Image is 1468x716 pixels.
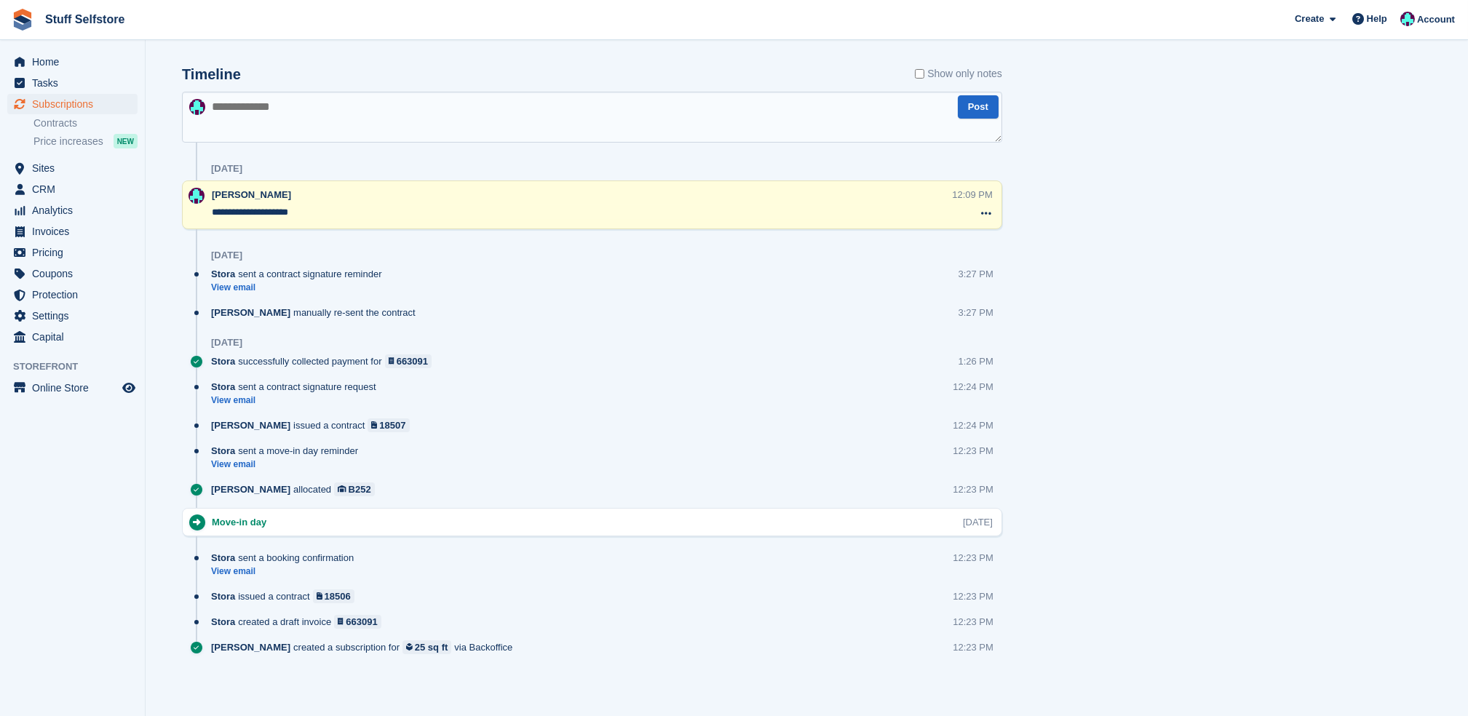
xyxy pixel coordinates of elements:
span: Stora [211,444,235,458]
span: Tasks [32,73,119,93]
a: menu [7,285,138,305]
span: Invoices [32,221,119,242]
label: Show only notes [915,66,1002,81]
a: menu [7,52,138,72]
a: 18507 [368,418,409,432]
a: View email [211,394,384,407]
div: 12:23 PM [953,444,993,458]
a: menu [7,242,138,263]
h2: Timeline [182,66,241,83]
a: 18506 [313,589,354,603]
a: menu [7,263,138,284]
div: 18507 [379,418,405,432]
div: 12:24 PM [953,418,993,432]
div: 1:26 PM [958,354,993,368]
div: NEW [114,134,138,148]
span: Settings [32,306,119,326]
div: 12:23 PM [953,551,993,565]
span: Coupons [32,263,119,284]
span: Help [1367,12,1387,26]
span: Create [1295,12,1324,26]
span: Stora [211,551,235,565]
a: menu [7,94,138,114]
div: issued a contract [211,418,417,432]
div: 663091 [397,354,428,368]
div: sent a contract signature reminder [211,267,389,281]
a: menu [7,73,138,93]
div: [DATE] [963,515,993,529]
a: View email [211,282,389,294]
div: sent a contract signature request [211,380,384,394]
a: B252 [334,482,375,496]
a: menu [7,221,138,242]
span: Stora [211,589,235,603]
div: allocated [211,482,382,496]
span: [PERSON_NAME] [211,418,290,432]
span: Sites [32,158,119,178]
div: 3:27 PM [958,267,993,281]
a: menu [7,179,138,199]
a: 663091 [385,354,432,368]
span: Stora [211,267,235,281]
a: Stuff Selfstore [39,7,130,31]
span: Stora [211,615,235,629]
a: Preview store [120,379,138,397]
span: Protection [32,285,119,305]
span: Analytics [32,200,119,220]
div: 3:27 PM [958,306,993,319]
a: View email [211,565,361,578]
span: Stora [211,380,235,394]
div: 12:23 PM [953,482,993,496]
div: 663091 [346,615,377,629]
div: issued a contract [211,589,362,603]
span: Subscriptions [32,94,119,114]
span: CRM [32,179,119,199]
div: 12:23 PM [953,589,993,603]
div: created a subscription for via Backoffice [211,640,520,654]
span: Capital [32,327,119,347]
div: 12:24 PM [953,380,993,394]
input: Show only notes [915,66,924,81]
div: 18506 [325,589,351,603]
span: [PERSON_NAME] [211,482,290,496]
img: Simon Gardner [189,188,205,204]
span: Online Store [32,378,119,398]
div: [DATE] [211,250,242,261]
div: B252 [349,482,371,496]
img: stora-icon-8386f47178a22dfd0bd8f6a31ec36ba5ce8667c1dd55bd0f319d3a0aa187defe.svg [12,9,33,31]
a: Contracts [33,116,138,130]
div: [DATE] [211,337,242,349]
a: Price increases NEW [33,133,138,149]
div: [DATE] [211,163,242,175]
span: Pricing [32,242,119,263]
div: successfully collected payment for [211,354,439,368]
a: View email [211,458,365,471]
button: Post [958,95,999,119]
a: menu [7,327,138,347]
a: menu [7,306,138,326]
span: [PERSON_NAME] [212,189,291,200]
a: menu [7,158,138,178]
a: menu [7,378,138,398]
div: 25 sq ft [415,640,448,654]
div: Move-in day [212,515,274,529]
span: [PERSON_NAME] [211,306,290,319]
img: Simon Gardner [1400,12,1415,26]
span: [PERSON_NAME] [211,640,290,654]
span: Price increases [33,135,103,148]
span: Stora [211,354,235,368]
a: 25 sq ft [402,640,451,654]
div: sent a booking confirmation [211,551,361,565]
div: sent a move-in day reminder [211,444,365,458]
div: 12:09 PM [952,188,993,202]
span: Home [32,52,119,72]
div: 12:23 PM [953,615,993,629]
div: manually re-sent the contract [211,306,423,319]
span: Storefront [13,359,145,374]
span: Account [1417,12,1455,27]
div: 12:23 PM [953,640,993,654]
div: created a draft invoice [211,615,389,629]
a: menu [7,200,138,220]
a: 663091 [334,615,381,629]
img: Simon Gardner [189,99,205,115]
